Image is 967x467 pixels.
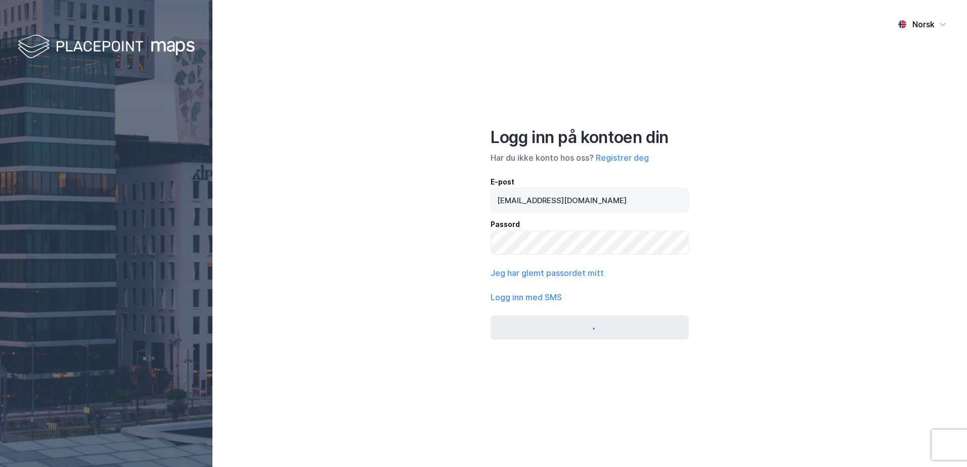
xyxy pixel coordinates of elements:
div: Har du ikke konto hos oss? [491,152,689,164]
button: Jeg har glemt passordet mitt [491,267,604,279]
img: logo-white.f07954bde2210d2a523dddb988cd2aa7.svg [18,32,195,62]
div: Logg inn på kontoen din [491,127,689,148]
div: Passord [491,218,689,230]
iframe: Chat Widget [916,418,967,467]
div: Norsk [912,18,935,30]
button: Registrer deg [596,152,649,164]
div: E-post [491,176,689,188]
button: Logg inn med SMS [491,291,562,303]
